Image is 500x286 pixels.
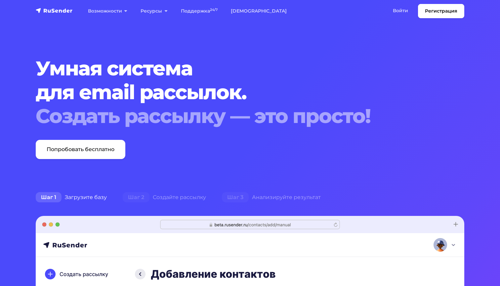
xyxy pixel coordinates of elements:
[214,191,329,204] div: Анализируйте результат
[28,191,115,204] div: Загрузите базу
[36,140,125,159] a: Попробовать бесплатно
[36,7,73,14] img: RuSender
[115,191,214,204] div: Создайте рассылку
[81,4,134,18] a: Возможности
[134,4,174,18] a: Ресурсы
[224,4,293,18] a: [DEMOGRAPHIC_DATA]
[36,192,62,203] span: Шаг 1
[36,57,428,128] h1: Умная система для email рассылок.
[418,4,464,18] a: Регистрация
[174,4,224,18] a: Поддержка24/7
[36,104,428,128] div: Создать рассылку — это просто!
[386,4,415,18] a: Войти
[123,192,149,203] span: Шаг 2
[210,8,218,12] sup: 24/7
[222,192,249,203] span: Шаг 3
